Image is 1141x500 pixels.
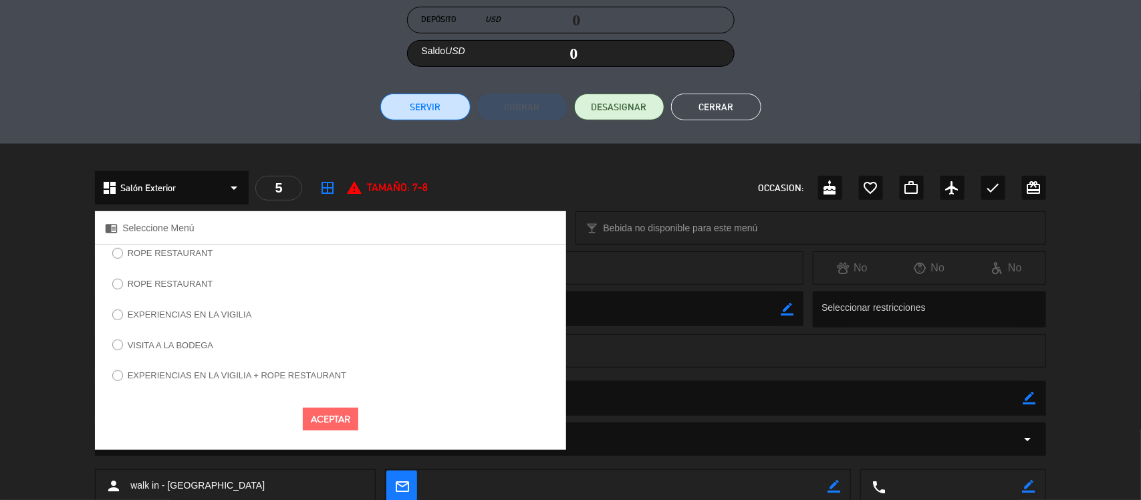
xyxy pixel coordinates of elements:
i: border_color [1023,480,1035,493]
i: work_outline [904,180,920,196]
i: border_all [320,180,336,196]
i: report_problem [346,180,362,196]
label: Saldo [422,43,465,59]
button: DESASIGNAR [574,94,664,120]
div: No [968,259,1045,277]
label: ROPE RESTAURANT [128,279,213,288]
i: border_color [828,480,840,493]
i: arrow_drop_down [1020,431,1036,447]
i: airplanemode_active [944,180,961,196]
i: local_bar [586,222,599,235]
label: EXPERIENCIAS EN LA VIGILIA + ROPE RESTAURANT [128,371,346,380]
i: border_color [1023,392,1036,404]
span: Bebida no disponible para este menú [604,221,758,236]
span: OCCASION: [759,180,804,196]
i: chrome_reader_mode [105,222,118,235]
button: Cobrar [477,94,567,120]
i: person [106,478,122,494]
div: Tamaño: 7-8 [346,179,428,197]
div: No [891,259,969,277]
span: Seleccione Menú [122,221,194,236]
span: DESASIGNAR [592,100,647,114]
i: arrow_drop_down [226,180,242,196]
div: No [813,259,891,277]
span: walk in - [GEOGRAPHIC_DATA] [130,478,265,493]
i: dashboard [102,180,118,196]
button: Servir [380,94,471,120]
i: favorite_border [863,180,879,196]
button: Aceptar [303,408,358,431]
label: ROPE RESTAURANT [128,249,213,257]
i: local_phone [871,479,886,494]
label: Depósito [422,13,501,27]
em: USD [445,45,465,56]
button: Cerrar [671,94,761,120]
em: USD [486,13,501,27]
i: card_giftcard [1026,180,1042,196]
i: mail_outline [394,479,409,493]
i: border_color [781,303,793,316]
label: VISITA A LA BODEGA [128,341,213,350]
div: 5 [255,176,302,201]
span: Salón Exterior [120,180,176,196]
label: EXPERIENCIAS EN LA VIGILIA [128,310,252,319]
i: cake [822,180,838,196]
i: check [985,180,1001,196]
